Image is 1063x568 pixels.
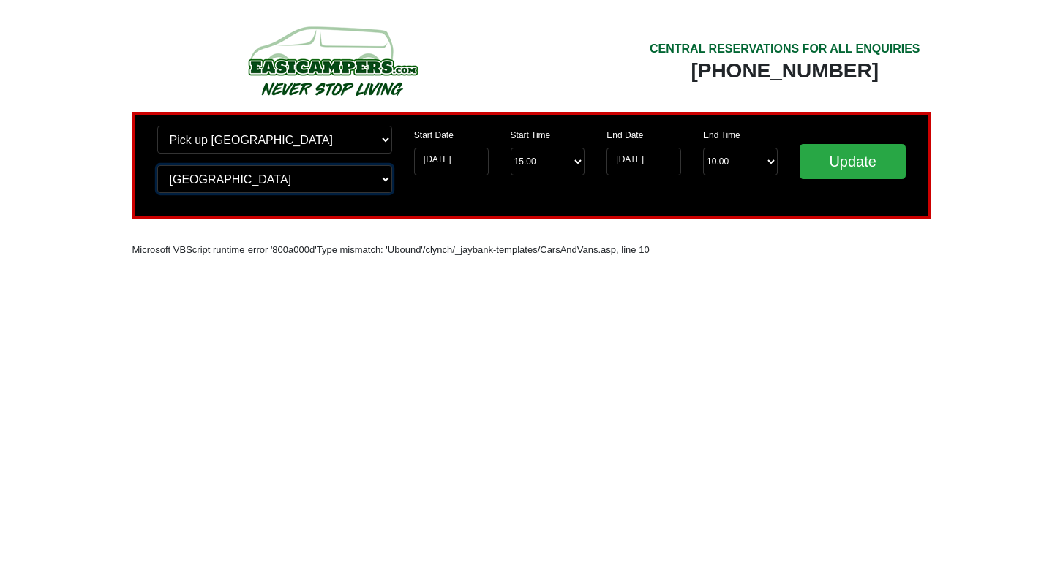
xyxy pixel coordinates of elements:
font: Microsoft VBScript runtime [132,244,245,255]
font: /clynch/_jaybank-templates/CarsAndVans.asp [423,244,616,255]
img: campers-checkout-logo.png [193,20,471,101]
input: Start Date [414,148,489,175]
div: [PHONE_NUMBER] [650,58,920,84]
font: Type mismatch: 'Ubound' [317,244,423,255]
font: error '800a000d' [248,244,317,255]
label: Start Time [511,129,551,142]
input: Return Date [606,148,681,175]
font: , line 10 [616,244,650,255]
input: Update [800,144,906,179]
label: End Time [703,129,740,142]
label: End Date [606,129,643,142]
label: Start Date [414,129,454,142]
div: CENTRAL RESERVATIONS FOR ALL ENQUIRIES [650,40,920,58]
